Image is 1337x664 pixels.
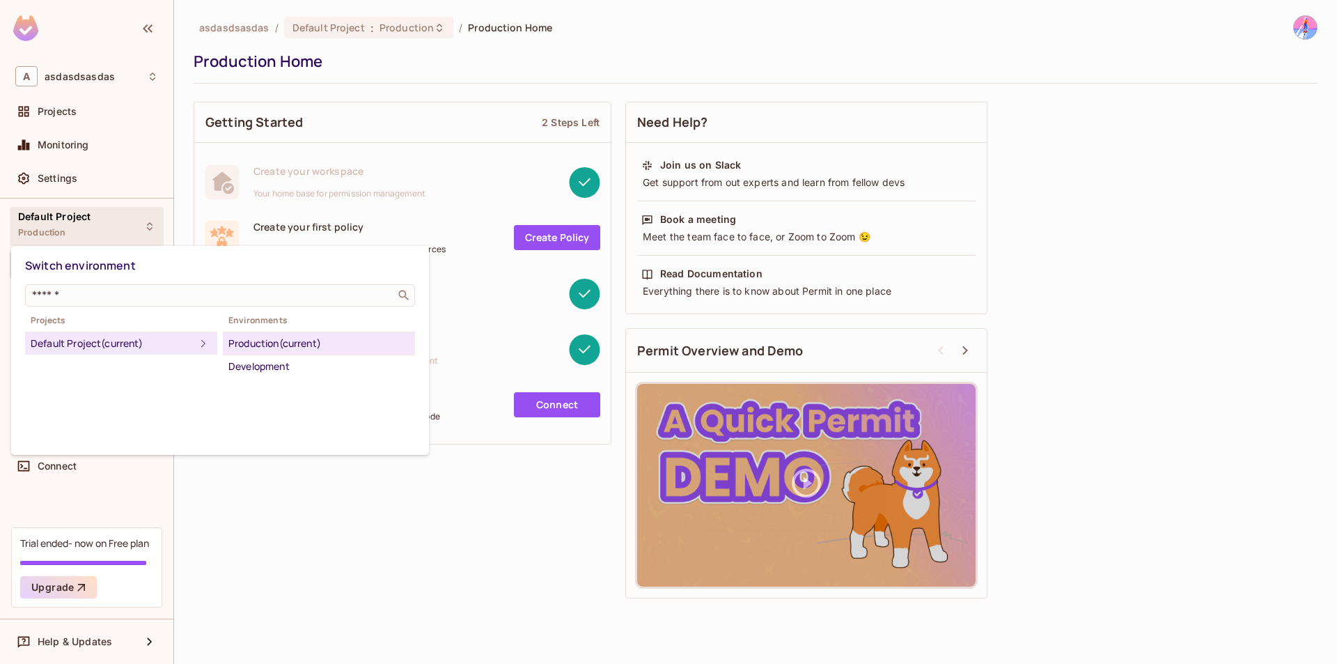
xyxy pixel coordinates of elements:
[31,335,195,352] div: Default Project (current)
[228,335,409,352] div: Production (current)
[25,258,136,273] span: Switch environment
[223,315,415,326] span: Environments
[228,358,409,375] div: Development
[25,315,217,326] span: Projects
